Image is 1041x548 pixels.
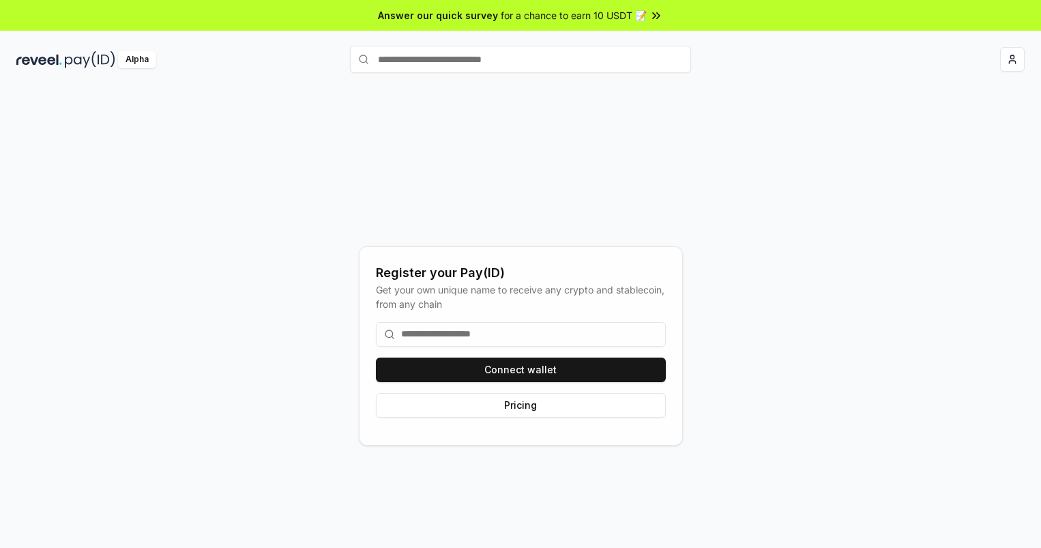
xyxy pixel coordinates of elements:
div: Register your Pay(ID) [376,263,666,283]
button: Pricing [376,393,666,418]
span: Answer our quick survey [378,8,498,23]
div: Get your own unique name to receive any crypto and stablecoin, from any chain [376,283,666,311]
img: reveel_dark [16,51,62,68]
span: for a chance to earn 10 USDT 📝 [501,8,647,23]
img: pay_id [65,51,115,68]
div: Alpha [118,51,156,68]
button: Connect wallet [376,358,666,382]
